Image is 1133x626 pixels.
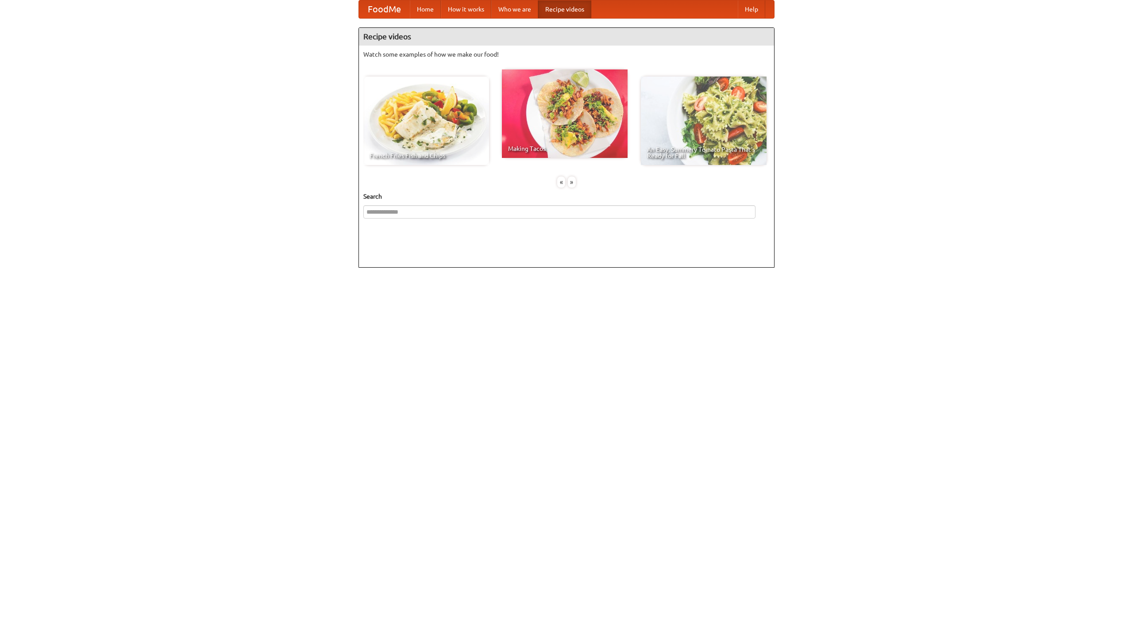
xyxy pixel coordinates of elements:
[359,0,410,18] a: FoodMe
[370,153,483,159] span: French Fries Fish and Chips
[641,77,767,165] a: An Easy, Summery Tomato Pasta That's Ready for Fall
[410,0,441,18] a: Home
[538,0,591,18] a: Recipe videos
[568,177,576,188] div: »
[363,77,489,165] a: French Fries Fish and Chips
[363,192,770,201] h5: Search
[502,69,628,158] a: Making Tacos
[557,177,565,188] div: «
[441,0,491,18] a: How it works
[508,146,621,152] span: Making Tacos
[363,50,770,59] p: Watch some examples of how we make our food!
[359,28,774,46] h4: Recipe videos
[491,0,538,18] a: Who we are
[738,0,765,18] a: Help
[647,146,760,159] span: An Easy, Summery Tomato Pasta That's Ready for Fall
